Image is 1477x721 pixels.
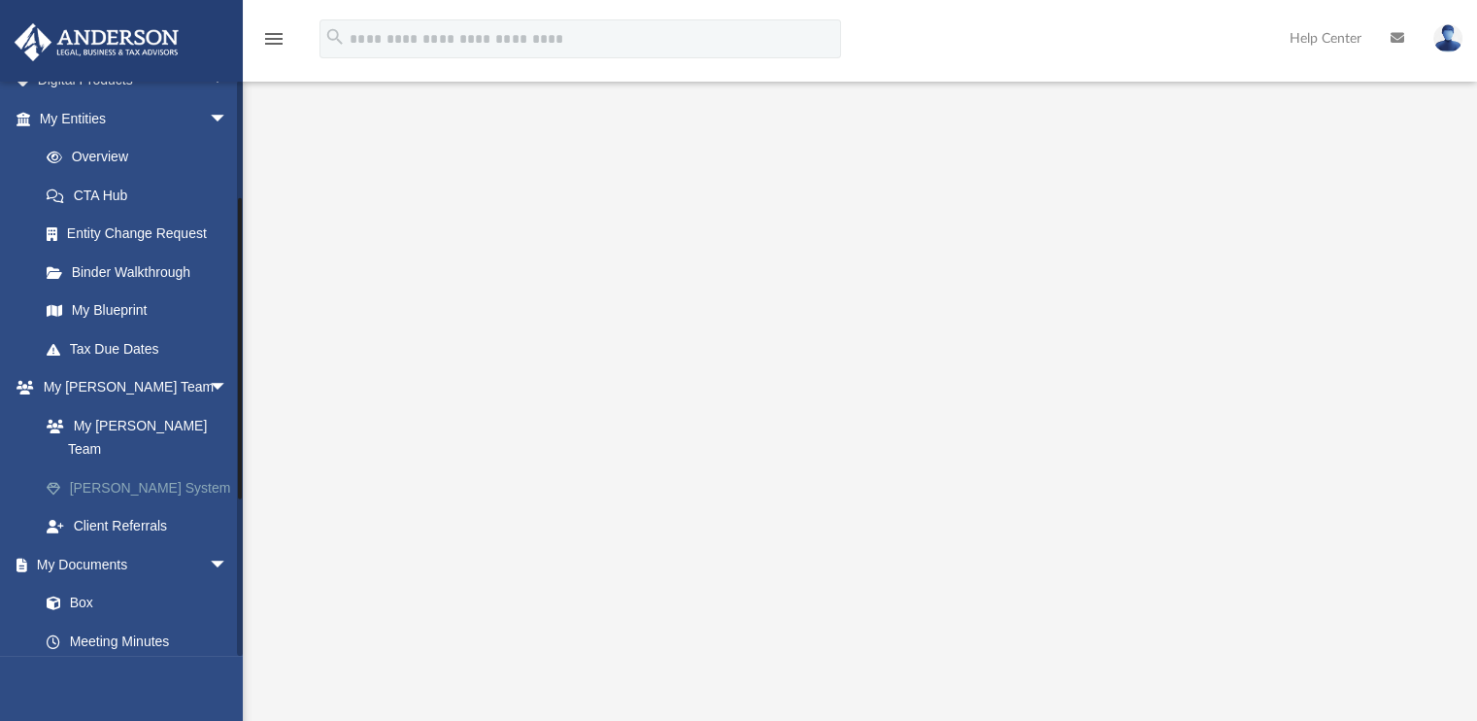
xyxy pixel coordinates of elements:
[27,176,257,215] a: CTA Hub
[27,138,257,177] a: Overview
[324,26,346,48] i: search
[262,27,285,51] i: menu
[27,584,238,623] a: Box
[9,23,185,61] img: Anderson Advisors Platinum Portal
[209,545,248,585] span: arrow_drop_down
[27,468,257,507] a: [PERSON_NAME] System
[14,99,257,138] a: My Entitiesarrow_drop_down
[209,99,248,139] span: arrow_drop_down
[27,406,248,468] a: My [PERSON_NAME] Team
[14,545,248,584] a: My Documentsarrow_drop_down
[1433,24,1462,52] img: User Pic
[27,329,257,368] a: Tax Due Dates
[209,368,248,408] span: arrow_drop_down
[262,37,285,51] a: menu
[27,215,257,254] a: Entity Change Request
[27,253,257,292] a: Binder Walkthrough
[14,368,257,407] a: My [PERSON_NAME] Teamarrow_drop_down
[27,292,248,330] a: My Blueprint
[27,507,257,546] a: Client Referrals
[27,622,248,661] a: Meeting Minutes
